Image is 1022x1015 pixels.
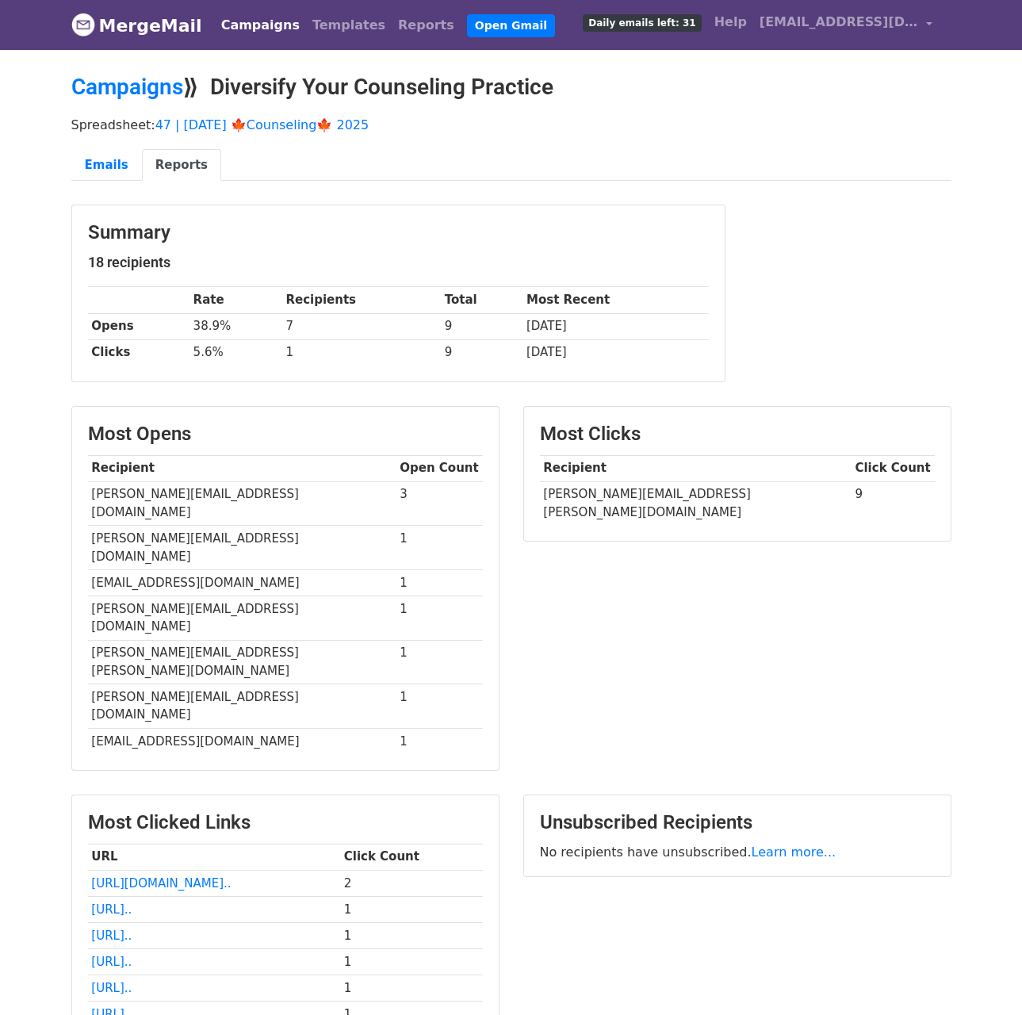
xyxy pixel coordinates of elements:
td: 9 [852,481,935,525]
td: [EMAIL_ADDRESS][DOMAIN_NAME] [88,569,396,596]
th: Recipient [88,455,396,481]
th: Rate [189,287,282,313]
td: 38.9% [189,313,282,339]
th: Total [441,287,522,313]
a: Learn more... [752,845,836,860]
a: Open Gmail [467,14,555,37]
a: [URL].. [91,955,132,969]
th: Open Count [396,455,483,481]
th: Click Count [340,844,483,870]
a: Campaigns [215,10,306,41]
h3: Most Opens [88,423,483,446]
a: 47 | [DATE] 🍁Counseling🍁 2025 [155,117,369,132]
td: 1 [396,596,483,640]
h3: Summary [88,221,709,244]
a: [URL].. [91,981,132,995]
th: Most Recent [522,287,708,313]
a: Templates [306,10,392,41]
td: 3 [396,481,483,526]
td: 1 [396,640,483,684]
a: [URL].. [91,929,132,943]
a: [URL].. [91,902,132,917]
td: [EMAIL_ADDRESS][DOMAIN_NAME] [88,728,396,754]
td: [PERSON_NAME][EMAIL_ADDRESS][PERSON_NAME][DOMAIN_NAME] [540,481,852,525]
td: 1 [282,339,441,366]
td: 2 [340,870,483,896]
h2: ⟫ Diversify Your Counseling Practice [71,74,951,101]
h3: Most Clicked Links [88,811,483,834]
th: Clicks [88,339,189,366]
th: Recipients [282,287,441,313]
td: 7 [282,313,441,339]
td: 1 [396,728,483,754]
th: Click Count [852,455,935,481]
td: [PERSON_NAME][EMAIL_ADDRESS][PERSON_NAME][DOMAIN_NAME] [88,640,396,684]
td: 5.6% [189,339,282,366]
td: [PERSON_NAME][EMAIL_ADDRESS][DOMAIN_NAME] [88,481,396,526]
td: 1 [396,684,483,729]
p: No recipients have unsubscribed. [540,844,935,860]
td: 9 [441,313,522,339]
img: MergeMail logo [71,13,95,36]
th: Opens [88,313,189,339]
a: MergeMail [71,9,202,42]
a: Emails [71,149,142,182]
h3: Most Clicks [540,423,935,446]
td: 1 [340,922,483,948]
h5: 18 recipients [88,254,709,271]
p: Spreadsheet: [71,117,951,133]
iframe: Chat Widget [943,939,1022,1015]
td: 1 [396,569,483,596]
td: 1 [396,526,483,570]
a: Daily emails left: 31 [576,6,707,38]
td: 1 [340,948,483,975]
a: Help [708,6,753,38]
a: Campaigns [71,74,183,100]
a: Reports [142,149,221,182]
span: [EMAIL_ADDRESS][DOMAIN_NAME] [760,13,918,32]
h3: Unsubscribed Recipients [540,811,935,834]
td: 9 [441,339,522,366]
a: [EMAIL_ADDRESS][DOMAIN_NAME] [753,6,939,44]
td: 1 [340,975,483,1002]
a: [URL][DOMAIN_NAME].. [91,876,231,891]
td: [PERSON_NAME][EMAIL_ADDRESS][DOMAIN_NAME] [88,684,396,729]
td: 1 [340,896,483,922]
a: Reports [392,10,461,41]
th: URL [88,844,340,870]
td: [DATE] [522,313,708,339]
span: Daily emails left: 31 [583,14,701,32]
td: [DATE] [522,339,708,366]
th: Recipient [540,455,852,481]
td: [PERSON_NAME][EMAIL_ADDRESS][DOMAIN_NAME] [88,526,396,570]
td: [PERSON_NAME][EMAIL_ADDRESS][DOMAIN_NAME] [88,596,396,640]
